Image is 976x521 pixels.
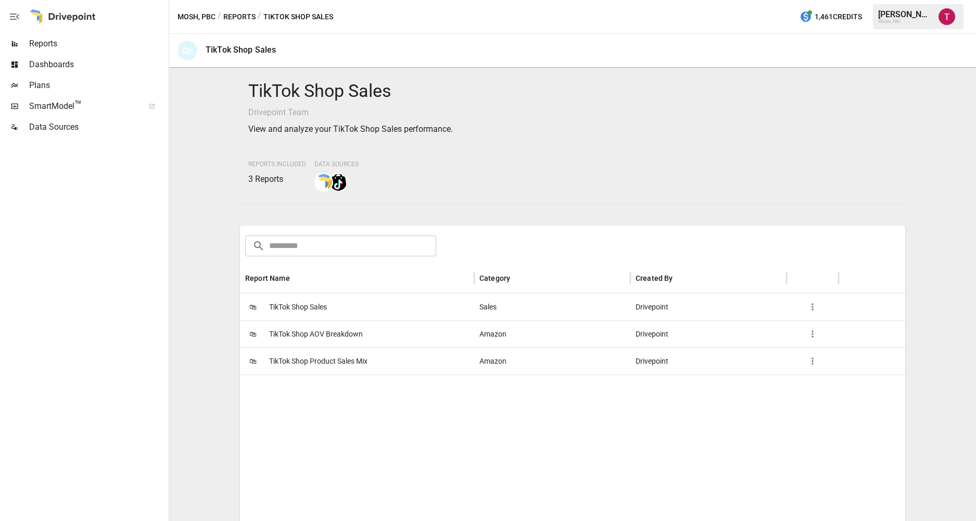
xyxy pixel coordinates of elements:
[269,321,363,348] span: TikTok Shop AOV Breakdown
[795,7,866,27] button: 1,461Credits
[630,348,787,375] div: Drivepoint
[474,293,630,320] div: Sales
[248,80,897,102] h4: TikTok Shop Sales
[878,19,932,24] div: MOSH, PBC
[248,160,306,168] span: Reports Included
[474,320,630,348] div: Amazon
[314,160,359,168] span: Data Sources
[74,98,82,111] span: ™
[29,100,137,113] span: SmartModel
[630,293,787,320] div: Drivepoint
[939,8,955,25] img: Tanner Flitter
[636,274,673,282] div: Created By
[29,58,167,71] span: Dashboards
[178,10,216,23] button: MOSH, PBC
[474,348,630,375] div: Amazon
[29,79,167,92] span: Plans
[815,10,862,23] span: 1,461 Credits
[479,274,510,282] div: Category
[29,38,167,50] span: Reports
[674,271,689,286] button: Sort
[269,294,327,320] span: TikTok Shop Sales
[245,274,290,282] div: Report Name
[630,320,787,348] div: Drivepoint
[29,121,167,133] span: Data Sources
[206,45,276,55] div: TikTok Shop Sales
[315,174,332,191] img: smart model
[878,9,932,19] div: [PERSON_NAME]
[223,10,256,23] button: Reports
[245,326,261,342] span: 🛍
[511,271,526,286] button: Sort
[330,174,347,191] img: tiktok
[245,353,261,369] span: 🛍
[291,271,306,286] button: Sort
[258,10,261,23] div: /
[178,41,197,60] div: 🛍
[269,348,367,375] span: TikTok Shop Product Sales Mix
[245,299,261,315] span: 🛍
[218,10,221,23] div: /
[248,173,306,185] p: 3 Reports
[248,106,897,119] p: Drivepoint Team
[932,2,961,31] button: Tanner Flitter
[248,123,897,135] p: View and analyze your TikTok Shop Sales performance.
